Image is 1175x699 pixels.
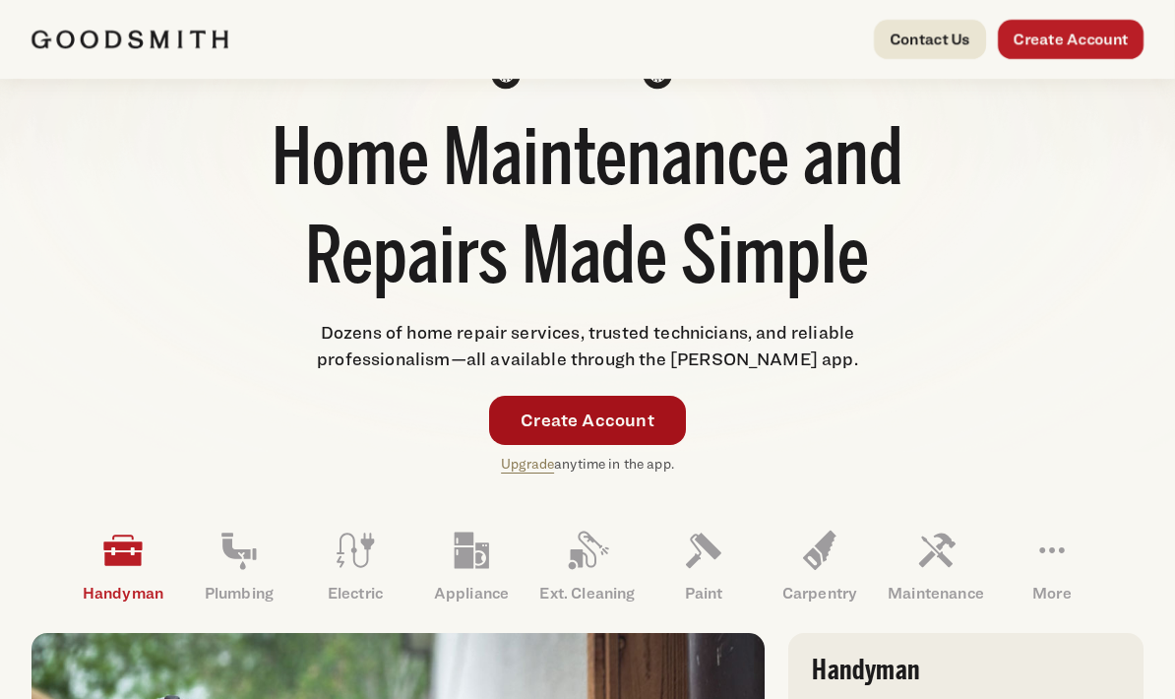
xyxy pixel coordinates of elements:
p: Ext. Cleaning [529,582,646,605]
p: Handyman [65,582,181,605]
p: Appliance [413,582,529,605]
p: Plumbing [181,582,297,605]
a: Handyman [65,515,181,617]
a: Maintenance [878,515,994,617]
h1: Home Maintenance and Repairs Made Simple [216,114,958,311]
p: Electric [297,582,413,605]
a: Create Account [489,396,686,445]
p: anytime in the app. [501,453,674,476]
a: Appliance [413,515,529,617]
a: More [994,515,1110,617]
a: Paint [646,515,762,617]
img: Goodsmith [31,30,228,49]
a: Carpentry [762,515,878,617]
h3: Handyman [812,657,1120,684]
a: Create Account [998,20,1144,59]
a: Ext. Cleaning [529,515,646,617]
a: Upgrade [501,455,554,472]
a: Electric [297,515,413,617]
p: More [994,582,1110,605]
p: Carpentry [762,582,878,605]
a: Plumbing [181,515,297,617]
p: Maintenance [878,582,994,605]
a: Contact Us [874,20,986,59]
span: Dozens of home repair services, trusted technicians, and reliable professionalism—all available t... [317,322,858,369]
p: Paint [646,582,762,605]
